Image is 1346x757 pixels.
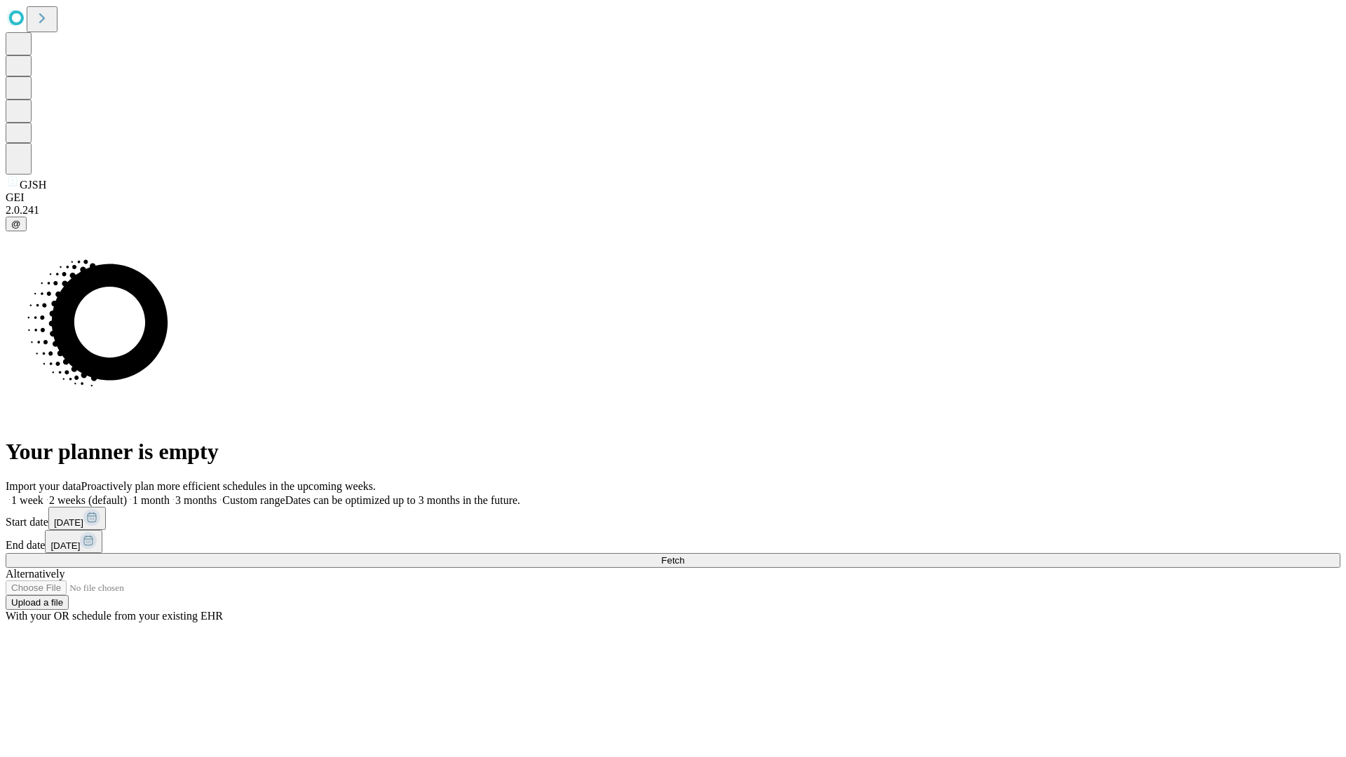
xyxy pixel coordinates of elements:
button: Fetch [6,553,1340,568]
span: 1 week [11,494,43,506]
h1: Your planner is empty [6,439,1340,465]
span: Dates can be optimized up to 3 months in the future. [285,494,520,506]
div: 2.0.241 [6,204,1340,217]
div: GEI [6,191,1340,204]
span: GJSH [20,179,46,191]
span: Import your data [6,480,81,492]
div: End date [6,530,1340,553]
span: Custom range [222,494,285,506]
span: 1 month [132,494,170,506]
span: Alternatively [6,568,64,580]
span: [DATE] [50,540,80,551]
button: [DATE] [45,530,102,553]
span: With your OR schedule from your existing EHR [6,610,223,622]
span: @ [11,219,21,229]
div: Start date [6,507,1340,530]
button: [DATE] [48,507,106,530]
span: [DATE] [54,517,83,528]
button: Upload a file [6,595,69,610]
span: 3 months [175,494,217,506]
button: @ [6,217,27,231]
span: Fetch [661,555,684,566]
span: Proactively plan more efficient schedules in the upcoming weeks. [81,480,376,492]
span: 2 weeks (default) [49,494,127,506]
